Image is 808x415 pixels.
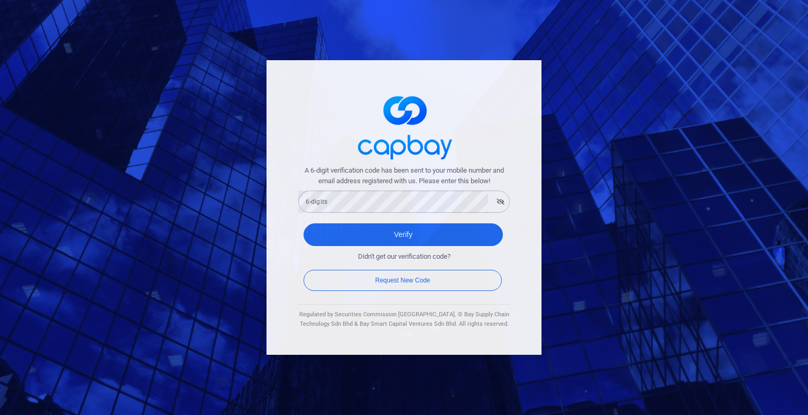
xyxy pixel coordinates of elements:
[358,251,451,262] span: Didn't get our verification code?
[298,310,510,328] div: Regulated by Securities Commission [GEOGRAPHIC_DATA]. © Bay Supply Chain Technology Sdn Bhd & Bay...
[298,165,510,187] span: A 6-digit verification code has been sent to your mobile number and email address registered with...
[304,223,503,246] button: Verify
[351,87,457,165] img: logo
[304,270,502,291] button: Request New Code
